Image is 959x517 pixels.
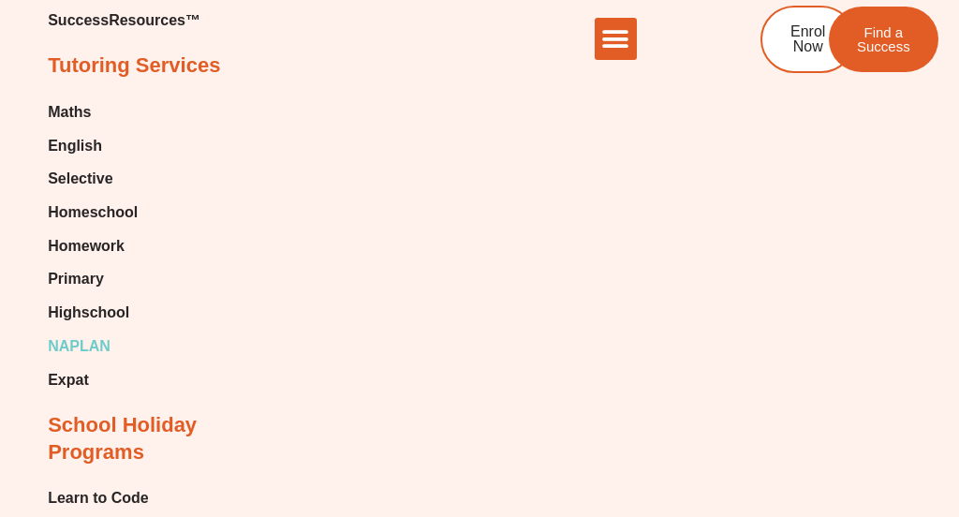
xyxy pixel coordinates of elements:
a: Primary [48,265,138,293]
a: Maths [48,98,138,126]
a: Highschool [48,299,138,327]
span: Highschool [48,299,129,327]
span: NAPLAN [48,332,111,361]
span: Find a Success [857,25,910,53]
a: Homeschool [48,199,138,227]
span: Maths [48,98,91,126]
span: Enrol Now [790,24,825,54]
a: Homework [48,232,138,260]
a: Expat [48,366,138,394]
a: NAPLAN [48,332,138,361]
h2: School Holiday Programs [48,412,263,465]
span: English [48,132,102,160]
div: Menu Toggle [595,18,637,60]
a: Selective [48,165,138,193]
span: Primary [48,265,104,293]
a: Enrol Now [760,6,855,73]
a: Learn to Code [48,484,164,512]
iframe: Chat Widget [865,427,959,517]
span: Homework [48,232,125,260]
a: English [48,132,138,160]
span: Selective [48,165,112,193]
span: Learn to Code [48,484,149,512]
a: Find a Success [829,7,938,72]
span: Expat [48,366,89,394]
